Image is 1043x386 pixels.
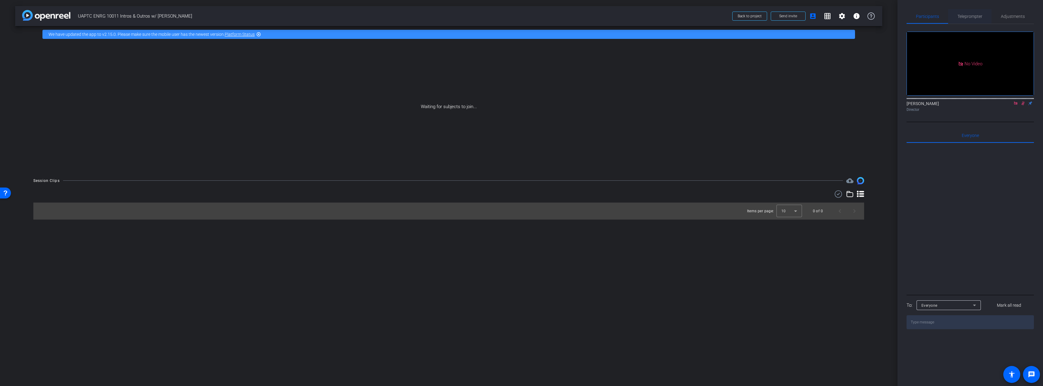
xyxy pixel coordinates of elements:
[771,12,806,21] button: Send invite
[256,32,261,37] mat-icon: highlight_off
[964,61,982,66] span: No Video
[833,204,847,218] button: Previous page
[907,302,912,309] div: To:
[747,208,774,214] div: Items per page:
[15,43,882,171] div: Waiting for subjects to join...
[962,133,979,138] span: Everyone
[738,14,762,18] span: Back to project
[846,177,854,184] mat-icon: cloud_upload
[921,303,937,308] span: Everyone
[813,208,823,214] div: 0 of 0
[916,14,939,19] span: Participants
[824,12,831,20] mat-icon: grid_on
[847,204,862,218] button: Next page
[846,177,854,184] span: Destinations for your clips
[732,12,767,21] button: Back to project
[225,32,255,37] a: Platform Status
[42,30,855,39] div: We have updated the app to v2.15.0. Please make sure the mobile user has the newest version.
[78,10,729,22] span: UAPTC ENRG 10011 Intros & Outros w/ [PERSON_NAME]
[33,178,60,184] div: Session Clips
[22,10,70,21] img: app-logo
[1028,371,1035,378] mat-icon: message
[853,12,860,20] mat-icon: info
[857,177,864,184] img: Session clips
[779,14,797,19] span: Send invite
[809,12,817,20] mat-icon: account_box
[984,300,1034,311] button: Mark all read
[907,107,1034,112] div: Director
[1001,14,1025,19] span: Adjustments
[957,14,982,19] span: Teleprompter
[838,12,846,20] mat-icon: settings
[997,302,1021,309] span: Mark all read
[907,101,1034,112] div: [PERSON_NAME]
[1008,371,1015,378] mat-icon: accessibility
